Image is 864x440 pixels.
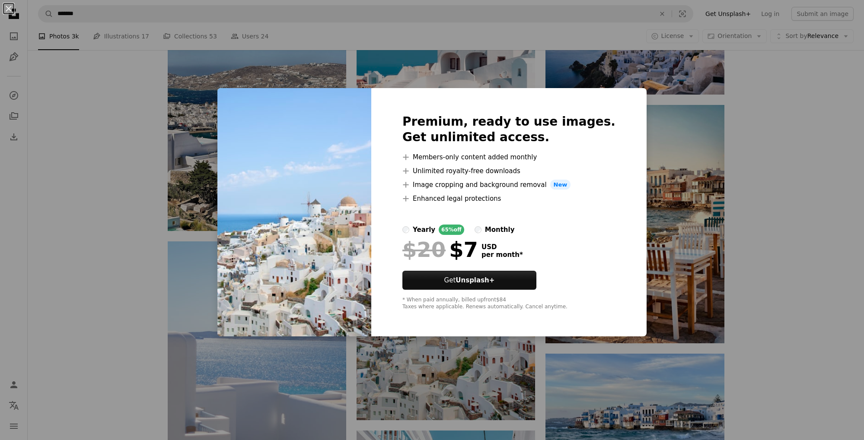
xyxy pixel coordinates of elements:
[485,225,515,235] div: monthly
[481,251,523,259] span: per month *
[402,193,615,204] li: Enhanced legal protections
[402,226,409,233] input: yearly65%off
[402,166,615,176] li: Unlimited royalty-free downloads
[402,271,536,290] button: GetUnsplash+
[217,88,371,337] img: premium_photo-1688410049290-d7394cc7d5df
[402,297,615,310] div: * When paid annually, billed upfront $84 Taxes where applicable. Renews automatically. Cancel any...
[402,180,615,190] li: Image cropping and background removal
[475,226,481,233] input: monthly
[402,114,615,145] h2: Premium, ready to use images. Get unlimited access.
[550,180,571,190] span: New
[402,238,478,261] div: $7
[402,152,615,162] li: Members-only content added monthly
[413,225,435,235] div: yearly
[456,276,494,284] strong: Unsplash+
[439,225,464,235] div: 65% off
[402,238,446,261] span: $20
[481,243,523,251] span: USD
